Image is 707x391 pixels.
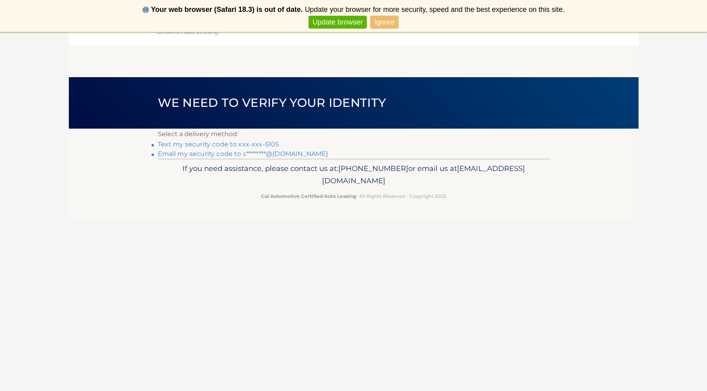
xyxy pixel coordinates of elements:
[158,129,550,140] p: Select a delivery method:
[158,150,328,158] a: Email my security code to c********@[DOMAIN_NAME]
[261,193,356,199] strong: Cal Automotive Certified Auto Leasing
[163,192,544,200] p: - All Rights Reserved - Copyright 2025
[151,6,303,13] b: Your web browser (Safari 18.3) is out of date.
[338,164,408,173] span: [PHONE_NUMBER]
[309,16,367,29] a: Update browser
[158,95,386,110] span: We need to verify your identity
[305,6,565,13] span: Update your browser for more security, speed and the best experience on this site.
[158,140,279,148] a: Text my security code to xxx-xxx-5105
[370,16,398,29] a: Ignore
[163,162,544,188] p: If you need assistance, please contact us at: or email us at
